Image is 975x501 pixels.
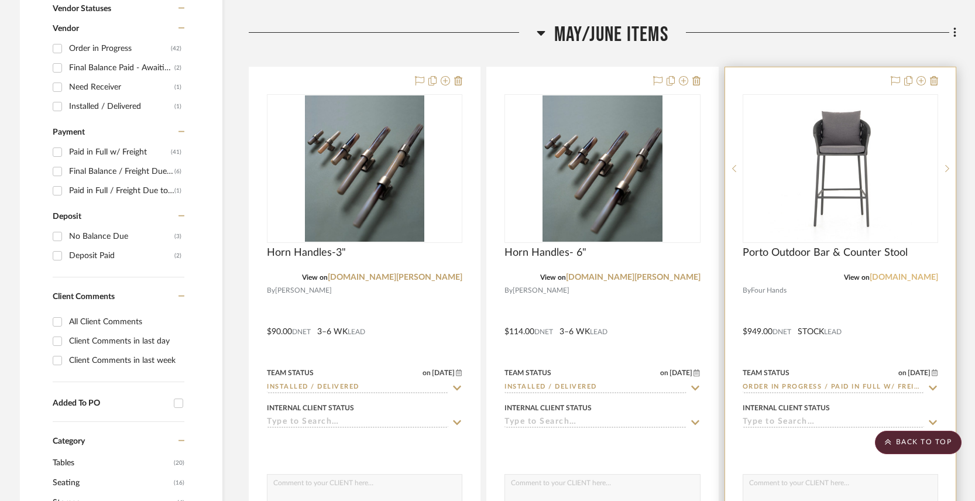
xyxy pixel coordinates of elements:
input: Type to Search… [267,382,448,393]
div: All Client Comments [69,313,181,331]
div: Client Comments in last week [69,351,181,370]
span: View on [302,274,328,281]
span: Horn Handles- 6" [504,246,586,259]
span: By [743,285,751,296]
span: Seating [53,473,171,493]
img: Porto Outdoor Bar & Counter Stool [767,95,914,242]
span: [DATE] [907,369,932,377]
div: Deposit Paid [69,246,174,265]
div: (1) [174,97,181,116]
div: Paid in Full w/ Freight [69,143,171,162]
div: Internal Client Status [504,403,592,413]
span: [DATE] [431,369,456,377]
div: (2) [174,59,181,77]
input: Type to Search… [743,382,924,393]
scroll-to-top-button: BACK TO TOP [875,431,962,454]
div: Order in Progress [69,39,171,58]
div: Client Comments in last day [69,332,181,351]
span: on [423,369,431,376]
div: Added To PO [53,399,168,409]
span: Porto Outdoor Bar & Counter Stool [743,246,908,259]
span: Vendor Statuses [53,5,111,13]
span: Four Hands [751,285,787,296]
div: (1) [174,181,181,200]
div: (6) [174,162,181,181]
span: Vendor [53,25,79,33]
span: Deposit [53,212,81,221]
input: Type to Search… [267,417,448,428]
span: Client Comments [53,293,115,301]
input: Type to Search… [504,417,686,428]
a: [DOMAIN_NAME][PERSON_NAME] [328,273,462,282]
span: [PERSON_NAME] [275,285,332,296]
div: (2) [174,246,181,265]
div: Installed / Delivered [69,97,174,116]
span: (16) [174,473,184,492]
div: 0 [505,95,699,242]
span: By [267,285,275,296]
div: Internal Client Status [743,403,830,413]
div: (3) [174,227,181,246]
a: [DOMAIN_NAME] [870,273,938,282]
div: Internal Client Status [267,403,354,413]
img: Horn Handles-3" [305,95,424,242]
span: Horn Handles-3" [267,246,346,259]
input: Type to Search… [504,382,686,393]
div: Team Status [504,368,551,378]
div: Final Balance Paid - Awaiting Shipping [69,59,174,77]
div: Paid in Full / Freight Due to Ship [69,181,174,200]
div: (41) [171,143,181,162]
div: (42) [171,39,181,58]
span: May/June Items [554,22,668,47]
input: Type to Search… [743,417,924,428]
span: [PERSON_NAME] [513,285,569,296]
span: By [504,285,513,296]
a: [DOMAIN_NAME][PERSON_NAME] [566,273,701,282]
span: View on [844,274,870,281]
div: Need Receiver [69,78,174,97]
span: View on [540,274,566,281]
span: on [660,369,668,376]
div: 0 [267,95,462,242]
span: Payment [53,128,85,136]
span: Category [53,437,85,447]
div: Team Status [743,368,789,378]
span: [DATE] [668,369,694,377]
div: Final Balance / Freight Due to Ship [69,162,174,181]
div: Team Status [267,368,314,378]
img: Horn Handles- 6" [543,95,662,242]
span: (20) [174,454,184,472]
div: (1) [174,78,181,97]
div: No Balance Due [69,227,174,246]
span: Tables [53,453,171,473]
span: on [898,369,907,376]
